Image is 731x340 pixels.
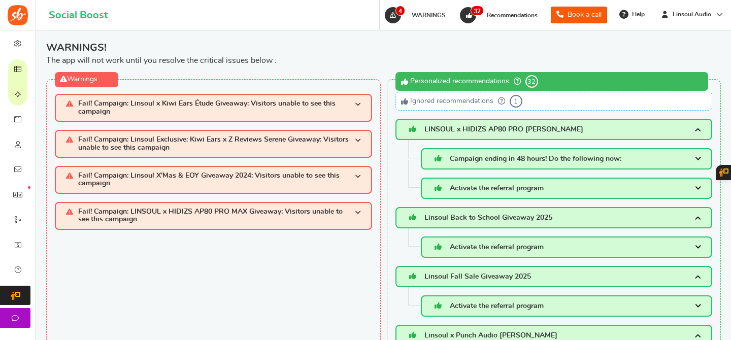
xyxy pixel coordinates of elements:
span: 32 [471,6,484,16]
span: LINSOUL x HIDIZS AP80 PRO [PERSON_NAME] [424,126,583,133]
div: Warnings [55,72,118,87]
div: Personalized recommendations [395,72,709,91]
a: 4 WARNINGS [384,7,451,23]
span: Fail! Campaign: Linsoul Exclusive: Kiwi Ears x Z Reviews Serene Giveaway: Visitors unable to see ... [78,136,355,152]
span: Fail! Campaign: LINSOUL x HIDIZS AP80 PRO MAX Giveaway: Visitors unable to see this campaign [78,208,355,224]
span: 32 [525,75,538,88]
span: Recommendations [487,12,538,18]
span: Activate the referral program [450,185,544,192]
span: 4 [395,6,405,16]
span: 1 [510,95,522,108]
img: Social Boost [8,5,28,25]
a: 32 Recommendations [459,7,543,23]
div: The app will not work until you resolve the critical issues below : [46,41,721,66]
span: Linsoul x Punch Audio [PERSON_NAME] [424,332,557,339]
span: Help [629,10,645,19]
span: Fail! Campaign: Linsoul x Kiwi Ears Étude Giveaway: Visitors unable to see this campaign [78,100,355,116]
div: Ignored recommendations [395,92,713,111]
span: Activate the referral program [450,302,544,310]
span: WARNINGS! [46,41,721,55]
span: Fail! Campaign: Linsoul X'Mas & EOY Giveaway 2024: Visitors unable to see this campaign [78,172,355,188]
span: WARNINGS [412,12,446,18]
span: Campaign ending in 48 hours! Do the following now: [450,155,621,162]
span: Linsoul Audio [669,10,715,19]
em: New [28,186,30,189]
h1: Social Boost [49,10,108,21]
span: Linsoul Back to School Giveaway 2025 [424,214,552,221]
span: Activate the referral program [450,244,544,251]
a: Book a call [551,7,607,23]
span: Linsoul Fall Sale Giveaway 2025 [424,273,531,280]
a: Help [615,6,650,22]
